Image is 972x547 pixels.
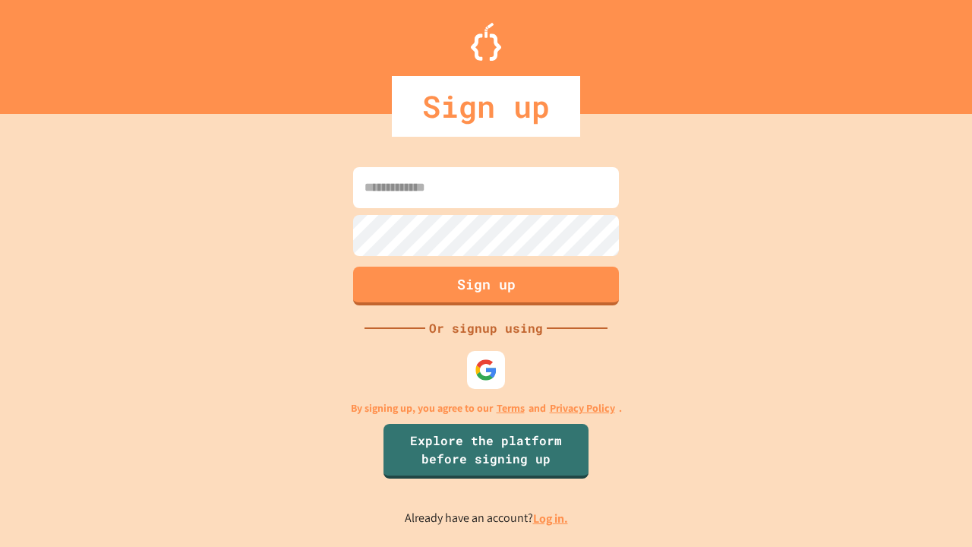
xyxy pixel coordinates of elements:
[353,267,619,305] button: Sign up
[475,359,497,381] img: google-icon.svg
[392,76,580,137] div: Sign up
[351,400,622,416] p: By signing up, you agree to our and .
[425,319,547,337] div: Or signup using
[550,400,615,416] a: Privacy Policy
[471,23,501,61] img: Logo.svg
[497,400,525,416] a: Terms
[383,424,589,479] a: Explore the platform before signing up
[533,511,568,526] a: Log in.
[405,509,568,528] p: Already have an account?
